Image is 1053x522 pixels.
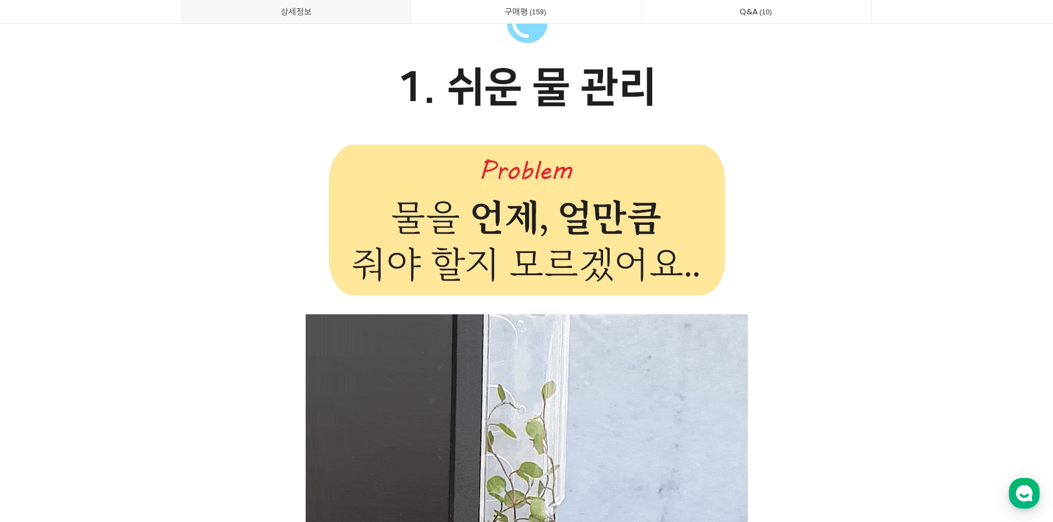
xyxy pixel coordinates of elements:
[143,350,212,378] a: 설정
[758,6,774,18] span: 10
[73,350,143,378] a: 대화
[101,367,114,376] span: 대화
[528,6,548,18] span: 159
[35,367,41,376] span: 홈
[3,350,73,378] a: 홈
[171,367,184,376] span: 설정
